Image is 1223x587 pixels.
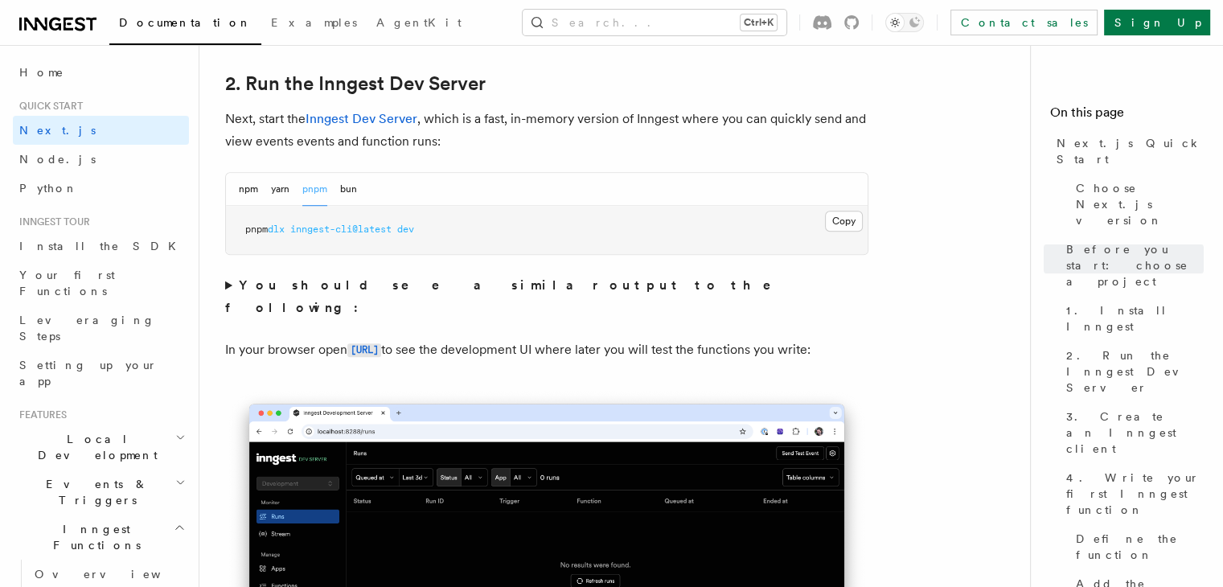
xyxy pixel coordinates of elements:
a: Install the SDK [13,232,189,261]
span: Choose Next.js version [1076,180,1204,228]
span: Define the function [1076,531,1204,563]
a: Documentation [109,5,261,45]
summary: You should see a similar output to the following: [225,274,868,319]
span: Overview [35,568,200,581]
a: Define the function [1069,524,1204,569]
code: [URL] [347,343,381,357]
span: 3. Create an Inngest client [1066,408,1204,457]
a: Home [13,58,189,87]
button: Local Development [13,425,189,470]
span: 1. Install Inngest [1066,302,1204,335]
span: inngest-cli@latest [290,224,392,235]
span: Node.js [19,153,96,166]
a: Your first Functions [13,261,189,306]
span: dev [397,224,414,235]
span: Events & Triggers [13,476,175,508]
button: bun [340,173,357,206]
a: Examples [261,5,367,43]
span: dlx [268,224,285,235]
a: 2. Run the Inngest Dev Server [225,72,486,95]
button: Events & Triggers [13,470,189,515]
span: 2. Run the Inngest Dev Server [1066,347,1204,396]
span: Features [13,408,67,421]
a: Next.js Quick Start [1050,129,1204,174]
a: Next.js [13,116,189,145]
span: Documentation [119,16,252,29]
a: Python [13,174,189,203]
span: Leveraging Steps [19,314,155,343]
a: Leveraging Steps [13,306,189,351]
a: Before you start: choose a project [1060,235,1204,296]
a: [URL] [347,342,381,357]
span: Inngest tour [13,216,90,228]
button: Inngest Functions [13,515,189,560]
button: Toggle dark mode [885,13,924,32]
a: AgentKit [367,5,471,43]
span: Examples [271,16,357,29]
a: Contact sales [950,10,1098,35]
span: Home [19,64,64,80]
a: 1. Install Inngest [1060,296,1204,341]
span: Inngest Functions [13,521,174,553]
button: Copy [825,211,863,232]
span: pnpm [245,224,268,235]
a: 3. Create an Inngest client [1060,402,1204,463]
strong: You should see a similar output to the following: [225,277,794,315]
a: 4. Write your first Inngest function [1060,463,1204,524]
a: Node.js [13,145,189,174]
span: Your first Functions [19,269,115,298]
a: Choose Next.js version [1069,174,1204,235]
span: Python [19,182,78,195]
span: 4. Write your first Inngest function [1066,470,1204,518]
span: Next.js Quick Start [1057,135,1204,167]
a: Inngest Dev Server [306,111,417,126]
h4: On this page [1050,103,1204,129]
span: Quick start [13,100,83,113]
a: Sign Up [1104,10,1210,35]
span: Local Development [13,431,175,463]
span: AgentKit [376,16,462,29]
button: pnpm [302,173,327,206]
a: Setting up your app [13,351,189,396]
button: Search...Ctrl+K [523,10,786,35]
span: Before you start: choose a project [1066,241,1204,289]
a: 2. Run the Inngest Dev Server [1060,341,1204,402]
p: In your browser open to see the development UI where later you will test the functions you write: [225,339,868,362]
kbd: Ctrl+K [741,14,777,31]
p: Next, start the , which is a fast, in-memory version of Inngest where you can quickly send and vi... [225,108,868,153]
button: npm [239,173,258,206]
span: Setting up your app [19,359,158,388]
button: yarn [271,173,289,206]
span: Install the SDK [19,240,186,252]
span: Next.js [19,124,96,137]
